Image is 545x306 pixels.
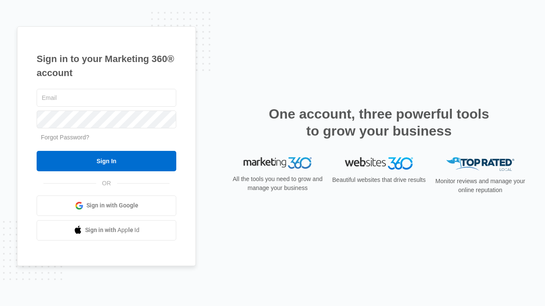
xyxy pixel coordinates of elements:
[41,134,89,141] a: Forgot Password?
[230,175,325,193] p: All the tools you need to grow and manage your business
[37,151,176,171] input: Sign In
[266,105,492,139] h2: One account, three powerful tools to grow your business
[96,179,117,188] span: OR
[37,52,176,80] h1: Sign in to your Marketing 360® account
[446,157,514,171] img: Top Rated Local
[37,220,176,241] a: Sign in with Apple Id
[85,226,140,235] span: Sign in with Apple Id
[345,157,413,170] img: Websites 360
[244,157,312,169] img: Marketing 360
[433,177,528,195] p: Monitor reviews and manage your online reputation
[86,201,138,210] span: Sign in with Google
[331,176,427,184] p: Beautiful websites that drive results
[37,195,176,216] a: Sign in with Google
[37,89,176,107] input: Email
